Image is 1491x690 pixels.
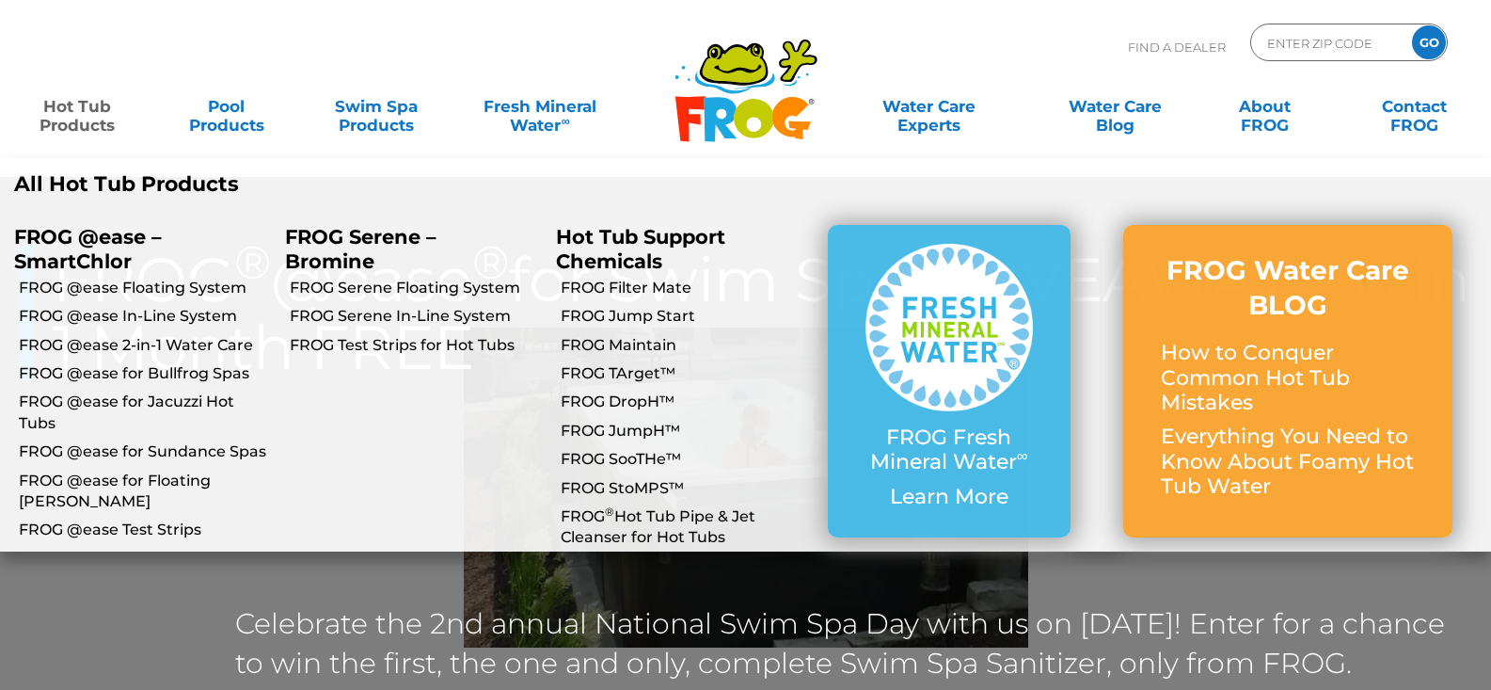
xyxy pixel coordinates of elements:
[1265,29,1392,56] input: Zip Code Form
[1206,88,1323,125] a: AboutFROG
[561,506,813,549] a: FROG®Hot Tub Pipe & Jet Cleanser for Hot Tubs
[235,604,1472,683] p: Celebrate the 2nd annual National Swim Spa Day with us on [DATE]! Enter for a chance to win the f...
[19,471,271,513] a: FROG @ease for Floating [PERSON_NAME]
[285,225,528,272] p: FROG Serene – Bromine
[19,88,135,125] a: Hot TubProducts
[605,505,614,519] sup: ®
[290,335,542,356] a: FROG Test Strips for Hot Tubs
[1128,24,1226,71] p: Find A Dealer
[1057,88,1174,125] a: Water CareBlog
[1356,88,1472,125] a: ContactFROG
[834,88,1023,125] a: Water CareExperts
[19,392,271,434] a: FROG @ease for Jacuzzi Hot Tubs
[1161,425,1415,499] p: Everything You Need to Know About Foamy Hot Tub Water
[561,449,813,470] a: FROG SooTHe™
[1412,25,1446,59] input: GO
[19,278,271,298] a: FROG @ease Floating System
[561,306,813,327] a: FROG Jump Start
[19,363,271,384] a: FROG @ease for Bullfrog Spas
[14,172,732,197] a: All Hot Tub Products
[561,278,813,298] a: FROG Filter Mate
[561,335,813,356] a: FROG Maintain
[168,88,285,125] a: PoolProducts
[561,363,813,384] a: FROG TArget™
[19,441,271,462] a: FROG @ease for Sundance Spas
[561,478,813,499] a: FROG StoMPS™
[1161,253,1415,322] h3: FROG Water Care BLOG
[561,421,813,441] a: FROG JumpH™
[1017,446,1028,465] sup: ∞
[561,114,569,128] sup: ∞
[290,278,542,298] a: FROG Serene Floating System
[561,392,813,412] a: FROG DropH™
[865,244,1033,519] a: FROG Fresh Mineral Water∞ Learn More
[19,520,271,540] a: FROG @ease Test Strips
[865,485,1033,509] p: Learn More
[1161,341,1415,415] p: How to Conquer Common Hot Tub Mistakes
[318,88,435,125] a: Swim SpaProducts
[556,225,725,272] a: Hot Tub Support Chemicals
[19,335,271,356] a: FROG @ease 2-in-1 Water Care
[468,88,613,125] a: Fresh MineralWater∞
[290,306,542,327] a: FROG Serene In-Line System
[19,306,271,327] a: FROG @ease In-Line System
[865,425,1033,475] p: FROG Fresh Mineral Water
[14,225,257,272] p: FROG @ease – SmartChlor
[1161,253,1415,508] a: FROG Water Care BLOG How to Conquer Common Hot Tub Mistakes Everything You Need to Know About Foa...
